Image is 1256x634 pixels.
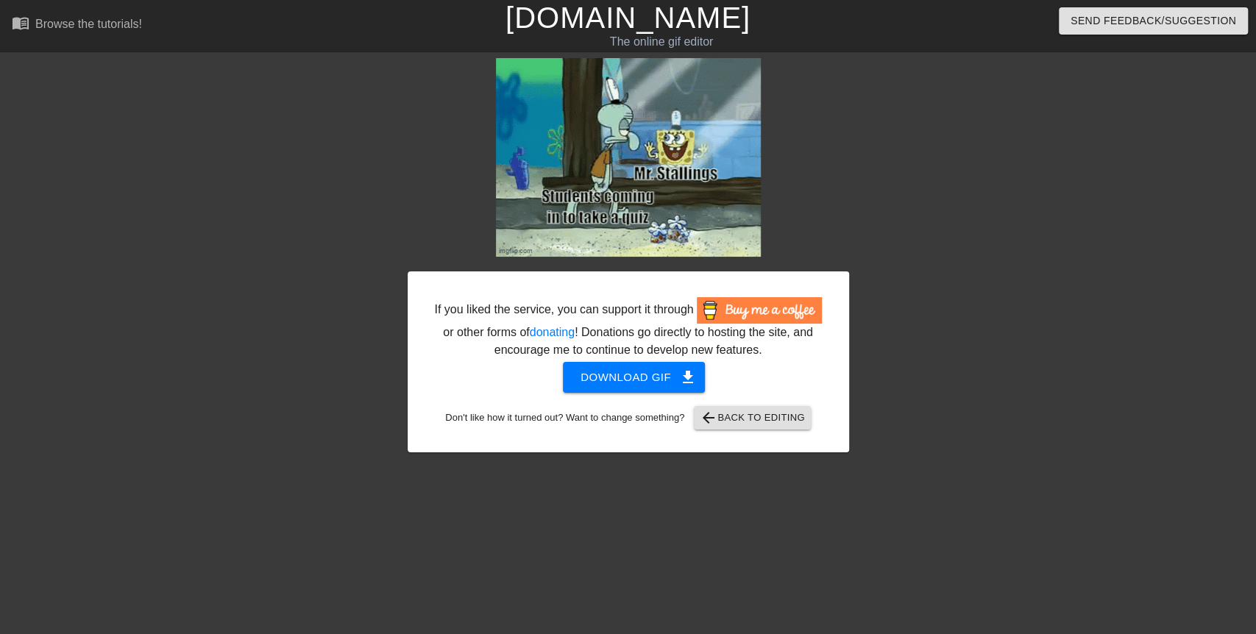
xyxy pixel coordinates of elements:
[426,33,897,51] div: The online gif editor
[433,297,823,359] div: If you liked the service, you can support it through or other forms of ! Donations go directly to...
[679,368,697,386] span: get_app
[700,409,805,427] span: Back to Editing
[530,326,575,338] a: donating
[430,406,826,430] div: Don't like how it turned out? Want to change something?
[12,14,142,37] a: Browse the tutorials!
[505,1,751,34] a: [DOMAIN_NAME]
[1071,12,1236,30] span: Send Feedback/Suggestion
[551,370,705,382] a: Download gif
[694,406,811,430] button: Back to Editing
[563,362,705,393] button: Download gif
[35,18,142,30] div: Browse the tutorials!
[1059,7,1248,35] button: Send Feedback/Suggestion
[581,368,687,387] span: Download gif
[697,297,822,324] img: Buy Me A Coffee
[700,409,717,427] span: arrow_back
[12,14,29,32] span: menu_book
[496,58,761,257] img: 3iXhFKfY.gif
